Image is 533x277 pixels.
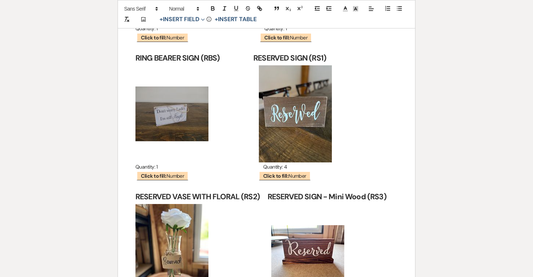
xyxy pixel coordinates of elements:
button: +Insert Table [212,15,259,24]
b: Click to fill: [141,173,166,179]
span: Number [137,33,188,42]
span: + [160,17,163,23]
strong: RESERVED VASE WITH FLORAL (RS2) RESERVED SIGN - Mini Wood (RS3) [135,192,387,202]
span: Alignment [366,4,376,13]
b: Click to fill: [263,173,288,179]
span: Text Background Color [350,4,361,13]
span: Number [137,171,188,180]
span: Number [259,171,311,180]
span: + [215,17,218,23]
span: Text Color [340,4,350,13]
span: Header Formats [166,4,202,13]
span: Number [260,33,312,42]
b: Click to fill: [141,34,166,41]
img: Ceremony Sign - ring bearer still single.jpg [135,86,208,141]
button: Insert Field [157,15,207,24]
strong: RING BEARER SIGN (RBS) RESERVED SIGN (RS1) [135,53,326,63]
p: Quantity: 1 Quantity: 1 [135,24,398,33]
p: Quantity: 1 Quantity: 4 [135,162,398,172]
img: signs - reserved.jpg [259,65,332,162]
b: Click to fill: [264,34,289,41]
